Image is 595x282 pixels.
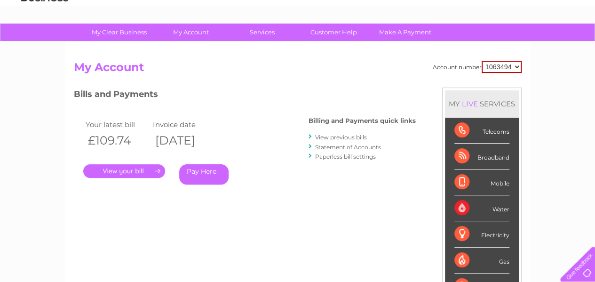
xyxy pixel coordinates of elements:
h4: Billing and Payments quick links [309,117,416,124]
div: Telecoms [454,118,509,144]
div: Clear Business is a trading name of Verastar Limited (registered in [GEOGRAPHIC_DATA] No. 3667643... [76,5,520,46]
a: Telecoms [479,40,508,47]
a: Make A Payment [366,24,444,41]
td: Your latest bill [83,118,151,131]
a: My Account [152,24,230,41]
div: Water [454,195,509,221]
div: Account number [433,61,522,73]
a: . [83,164,165,178]
h2: My Account [74,61,522,79]
a: My Clear Business [80,24,158,41]
a: Water [429,40,447,47]
a: View previous bills [315,134,367,141]
a: Statement of Accounts [315,144,381,151]
a: 0333 014 3131 [418,5,483,16]
div: LIVE [460,99,480,108]
h3: Bills and Payments [74,88,416,104]
div: Mobile [454,169,509,195]
div: Electricity [454,221,509,247]
a: Log out [564,40,586,47]
td: Invoice date [151,118,218,131]
img: logo.png [21,24,69,53]
a: Paperless bill settings [315,153,376,160]
div: Gas [454,248,509,274]
a: Services [223,24,301,41]
a: Contact [532,40,555,47]
div: Broadband [454,144,509,169]
a: Pay Here [179,164,229,185]
th: £109.74 [83,131,151,150]
a: Blog [513,40,527,47]
div: MY SERVICES [445,90,519,117]
th: [DATE] [151,131,218,150]
a: Customer Help [295,24,373,41]
a: Energy [453,40,474,47]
